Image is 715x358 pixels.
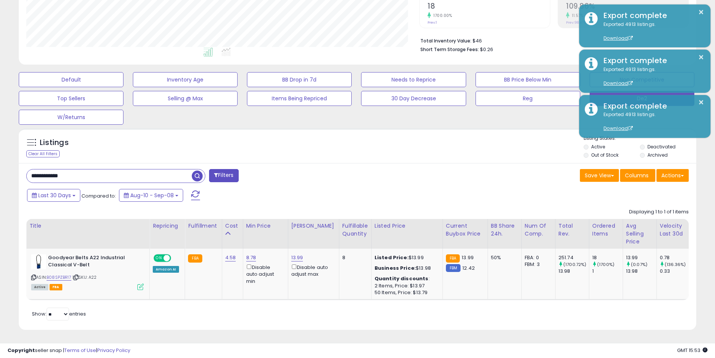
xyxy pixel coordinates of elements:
[620,169,655,182] button: Columns
[592,254,623,261] div: 18
[130,192,174,199] span: Aug-10 - Sep-08
[247,91,352,106] button: Items Being Repriced
[462,254,474,261] span: 13.99
[375,275,429,282] b: Quantity discounts
[361,91,466,106] button: 30 Day Decrease
[566,2,688,12] h2: 109.86%
[597,261,614,267] small: (1700%)
[47,274,71,281] a: B08SPZBR17
[598,21,705,42] div: Exported 4913 listings.
[375,289,437,296] div: 50 Items, Price: $13.79
[631,261,647,267] small: (0.07%)
[525,222,552,238] div: Num of Comp.
[154,255,164,261] span: ON
[591,152,619,158] label: Out of Stock
[580,169,619,182] button: Save View
[427,2,550,12] h2: 18
[119,189,183,202] button: Aug-10 - Sep-08
[698,53,704,62] button: ×
[420,46,479,53] b: Short Term Storage Fees:
[40,137,69,148] h5: Listings
[8,347,35,354] strong: Copyright
[446,254,460,263] small: FBA
[133,72,238,87] button: Inventory Age
[31,284,48,290] span: All listings currently available for purchase on Amazon
[81,192,116,199] span: Compared to:
[660,222,687,238] div: Velocity Last 30d
[431,13,452,18] small: 1700.00%
[665,261,686,267] small: (136.36%)
[342,254,366,261] div: 8
[647,144,676,150] label: Deactivated
[375,254,437,261] div: $13.99
[32,310,86,317] span: Show: entries
[342,222,368,238] div: Fulfillable Quantity
[48,254,139,270] b: Goodyear Belts A22 Industrial Classical V-Belt
[491,254,516,261] div: 50%
[592,268,623,275] div: 1
[462,264,475,272] span: 12.42
[153,222,182,230] div: Repricing
[153,266,179,273] div: Amazon AI
[420,38,471,44] b: Total Inventory Value:
[246,254,256,261] a: 8.78
[604,80,633,86] a: Download
[660,268,690,275] div: 0.33
[626,222,653,246] div: Avg Selling Price
[133,91,238,106] button: Selling @ Max
[247,72,352,87] button: BB Drop in 7d
[225,222,240,230] div: Cost
[375,265,437,272] div: $13.98
[19,91,123,106] button: Top Sellers
[491,222,518,238] div: BB Share 24h.
[225,254,236,261] a: 4.58
[420,36,683,45] li: $46
[569,13,583,18] small: 11.57%
[375,282,437,289] div: 2 Items, Price: $13.97
[660,254,690,261] div: 0.78
[598,66,705,87] div: Exported 4913 listings.
[291,263,333,278] div: Disable auto adjust max
[375,264,416,272] b: Business Price:
[29,222,146,230] div: Title
[19,72,123,87] button: Default
[598,10,705,21] div: Export complete
[50,284,62,290] span: FBA
[558,222,586,238] div: Total Rev.
[8,347,130,354] div: seller snap | |
[375,275,437,282] div: :
[26,150,60,157] div: Clear All Filters
[246,222,285,230] div: Min Price
[480,46,493,53] span: $0.26
[446,264,461,272] small: FBM
[375,254,409,261] b: Listed Price:
[476,91,580,106] button: Reg
[598,55,705,66] div: Export complete
[604,125,633,131] a: Download
[427,20,437,25] small: Prev: 1
[64,347,96,354] a: Terms of Use
[566,20,586,25] small: Prev: 98.47%
[27,189,80,202] button: Last 30 Days
[591,144,605,150] label: Active
[598,111,705,132] div: Exported 4913 listings.
[246,263,282,285] div: Disable auto adjust min
[598,101,705,112] div: Export complete
[361,72,466,87] button: Needs to Reprice
[19,110,123,125] button: W/Returns
[647,152,668,158] label: Archived
[188,254,202,263] small: FBA
[558,254,589,261] div: 251.74
[629,208,689,216] div: Displaying 1 to 1 of 1 items
[97,347,130,354] a: Privacy Policy
[446,222,485,238] div: Current Buybox Price
[677,347,707,354] span: 2025-10-9 15:53 GMT
[698,8,704,17] button: ×
[525,254,549,261] div: FBA: 0
[698,98,704,107] button: ×
[375,222,440,230] div: Listed Price
[592,222,620,238] div: Ordered Items
[209,169,238,182] button: Filters
[31,254,46,269] img: 31qYdEEvoLL._SL40_.jpg
[626,254,656,261] div: 13.99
